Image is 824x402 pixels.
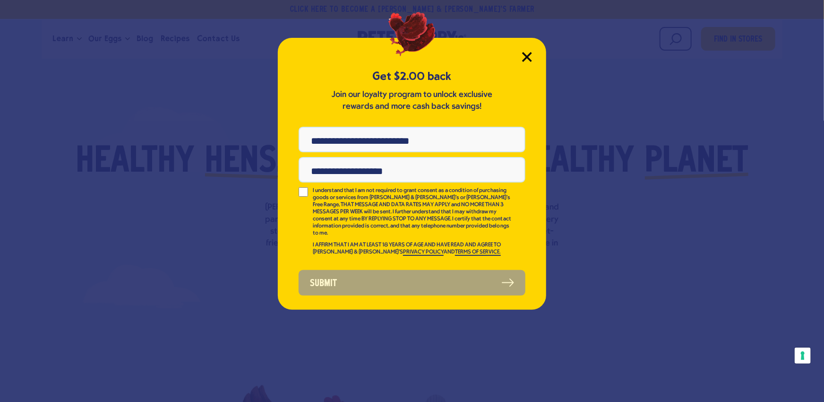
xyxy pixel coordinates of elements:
[403,249,444,256] a: PRIVACY POLICY
[313,187,512,237] p: I understand that I am not required to grant consent as a condition of purchasing goods or servic...
[329,89,495,113] p: Join our loyalty program to unlock exclusive rewards and more cash back savings!
[522,52,532,62] button: Close Modal
[795,348,811,364] button: Your consent preferences for tracking technologies
[299,187,308,197] input: I understand that I am not required to grant consent as a condition of purchasing goods or servic...
[455,249,500,256] a: TERMS OF SERVICE.
[299,69,525,84] h5: Get $2.00 back
[313,242,512,256] p: I AFFIRM THAT I AM AT LEAST 18 YEARS OF AGE AND HAVE READ AND AGREE TO [PERSON_NAME] & [PERSON_NA...
[299,270,525,296] button: Submit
